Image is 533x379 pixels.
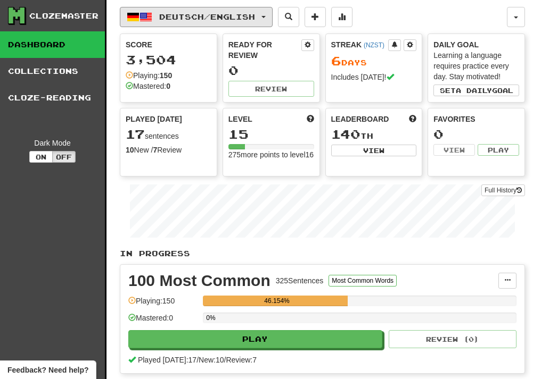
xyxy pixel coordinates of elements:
button: Play [478,144,519,156]
div: 3,504 [126,53,211,66]
div: 0 [433,128,519,141]
div: Includes [DATE]! [331,72,417,82]
span: Played [DATE] [126,114,182,124]
div: 325 Sentences [276,275,324,286]
button: Off [52,151,76,163]
div: Dark Mode [8,138,97,148]
div: 275 more points to level 16 [228,149,314,160]
button: Review (0) [389,330,516,348]
span: / [224,356,226,364]
div: Favorites [433,114,519,124]
span: Level [228,114,252,124]
strong: 0 [166,82,170,90]
button: Add sentence to collection [305,7,326,27]
span: New: 10 [199,356,224,364]
div: Mastered: 0 [128,313,198,330]
button: Search sentences [278,7,299,27]
div: Daily Goal [433,39,519,50]
span: Score more points to level up [307,114,314,124]
button: On [29,151,53,163]
div: 46.154% [206,296,348,306]
button: Seta dailygoal [433,85,519,96]
span: Review: 7 [226,356,257,364]
button: Most Common Words [329,275,397,287]
p: In Progress [120,248,525,259]
strong: 7 [153,146,157,154]
div: New / Review [126,145,211,155]
div: Learning a language requires practice every day. Stay motivated! [433,50,519,82]
div: Ready for Review [228,39,301,61]
span: 17 [126,127,145,141]
div: Score [126,39,211,50]
span: Played [DATE]: 17 [138,356,196,364]
a: Full History [481,184,525,196]
div: sentences [126,128,211,141]
button: Review [228,81,314,97]
span: Open feedback widget [7,365,88,375]
div: th [331,128,417,141]
span: 6 [331,53,341,68]
div: Playing: 150 [128,296,198,313]
div: Streak [331,39,389,50]
div: 100 Most Common [128,273,270,289]
button: More stats [331,7,352,27]
div: Day s [331,54,417,68]
strong: 150 [160,71,172,80]
button: View [331,145,417,156]
span: a daily [456,87,492,94]
button: Deutsch/English [120,7,273,27]
button: Play [128,330,382,348]
span: Leaderboard [331,114,389,124]
div: 0 [228,64,314,77]
a: (NZST) [364,41,384,49]
div: 15 [228,128,314,141]
span: This week in points, UTC [409,114,416,124]
div: Mastered: [126,81,170,91]
span: / [196,356,199,364]
strong: 10 [126,146,134,154]
span: Deutsch / English [159,12,255,21]
span: 140 [331,127,360,141]
div: Playing: [126,70,172,81]
div: Clozemaster [29,11,99,21]
button: View [433,144,475,156]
